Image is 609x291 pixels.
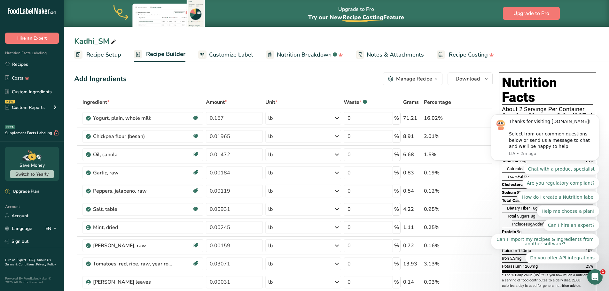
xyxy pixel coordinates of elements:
[437,48,494,62] a: Recipe Costing
[268,151,273,158] div: lb
[424,133,462,140] div: 2.01%
[424,205,462,213] div: 0.95%
[268,114,273,122] div: lb
[5,258,28,262] a: Hire an Expert .
[5,33,59,44] button: Hire an Expert
[403,205,421,213] div: 4.22
[93,224,173,231] div: Mint, dried
[93,187,173,195] div: Peppers, jalapeno, raw
[403,169,421,177] div: 0.83
[503,7,560,20] button: Upgrade to Pro
[268,260,273,268] div: lb
[93,169,173,177] div: Garlic, raw
[308,13,404,21] span: Try our New Feature
[134,47,185,62] a: Recipe Builder
[424,242,462,249] div: 0.16%
[448,73,493,85] button: Download
[403,187,421,195] div: 0.54
[268,169,273,177] div: lb
[424,151,462,158] div: 1.5%
[209,50,253,59] span: Customize Label
[5,100,15,103] div: NEW
[424,187,462,195] div: 0.12%
[93,242,173,249] div: [PERSON_NAME], raw
[74,48,121,62] a: Recipe Setup
[403,98,419,106] span: Grams
[268,133,273,140] div: lb
[344,98,367,106] div: Waste
[403,114,421,122] div: 71.21
[93,151,173,158] div: Oil, canola
[93,278,173,286] div: [PERSON_NAME] leaves
[424,98,451,106] span: Percentage
[403,278,421,286] div: 0.14
[268,187,273,195] div: lb
[5,262,36,267] a: Terms & Conditions .
[93,133,173,140] div: Chickpea flour (besan)
[424,278,462,286] div: 0.03%
[29,258,37,262] a: FAQ .
[403,133,421,140] div: 8.91
[396,75,432,83] div: Manage Recipe
[424,114,462,122] div: 16.02%
[268,205,273,213] div: lb
[5,125,15,129] div: BETA
[403,242,421,249] div: 0.72
[456,75,480,83] span: Download
[74,74,127,84] div: Add Ingredients
[424,260,462,268] div: 3.13%
[45,225,59,232] div: EN
[403,151,421,158] div: 6.68
[5,104,45,111] div: Custom Reports
[513,10,549,17] span: Upgrade to Pro
[206,98,227,106] span: Amount
[15,171,49,177] span: Switch to Yearly
[268,224,273,231] div: lb
[36,262,56,267] a: Privacy Policy
[424,224,462,231] div: 0.25%
[93,114,173,122] div: Yogurt, plain, whole milk
[5,258,51,267] a: About Us .
[268,242,273,249] div: lb
[5,277,59,284] div: Powered By FoodLabelMaker © 2025 All Rights Reserved
[277,50,332,59] span: Nutrition Breakdown
[356,48,424,62] a: Notes & Attachments
[146,50,185,58] span: Recipe Builder
[93,260,173,268] div: Tomatoes, red, ripe, raw, year round average
[342,13,383,21] span: Recipe Costing
[600,269,605,274] span: 1
[266,48,343,62] a: Nutrition Breakdown
[20,162,45,169] div: Save Money
[424,169,462,177] div: 0.19%
[449,50,488,59] span: Recipe Costing
[502,273,593,288] section: * The % Daily Value (DV) tells you how much a nutrient in a serving of food contributes to a dail...
[268,278,273,286] div: lb
[403,260,421,268] div: 13.93
[93,205,173,213] div: Salt, table
[308,0,404,27] div: Upgrade to Pro
[265,98,277,106] span: Unit
[587,269,603,285] iframe: Intercom live chat
[5,188,39,195] div: Upgrade Plan
[5,223,32,234] a: Language
[383,73,442,85] button: Manage Recipe
[367,50,424,59] span: Notes & Attachments
[198,48,253,62] a: Customize Label
[403,224,421,231] div: 1.11
[82,98,109,106] span: Ingredient
[481,33,609,274] iframe: Intercom notifications message
[86,50,121,59] span: Recipe Setup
